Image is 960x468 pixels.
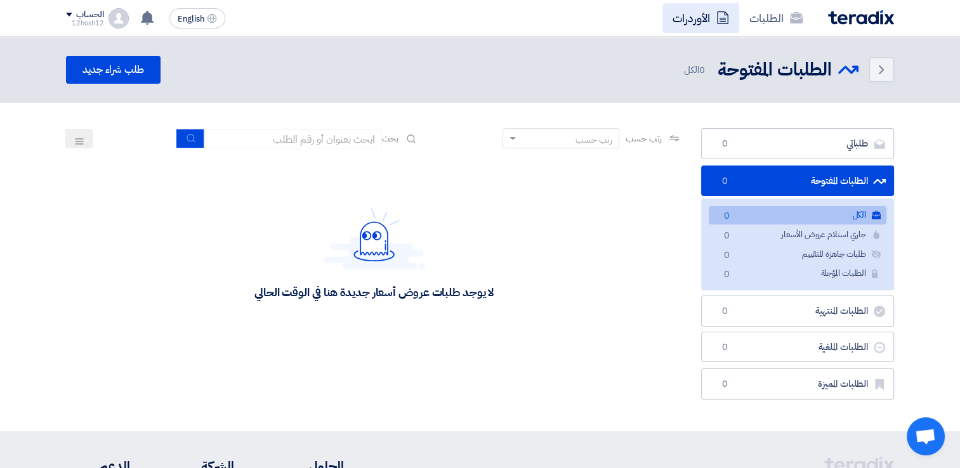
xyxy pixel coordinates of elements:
[717,138,732,150] span: 0
[907,417,945,455] a: Open chat
[324,208,425,270] img: Hello
[66,56,161,84] a: طلب شراء جديد
[169,8,225,29] button: English
[662,3,739,33] a: الأوردرات
[739,3,813,33] a: الطلبات
[717,305,732,318] span: 0
[76,10,103,20] div: الحساب
[701,128,894,159] a: طلباتي0
[204,129,382,148] input: ابحث بعنوان أو رقم الطلب
[717,341,732,354] span: 0
[719,249,734,263] span: 0
[683,63,707,77] span: الكل
[254,285,494,299] div: لا يوجد طلبات عروض أسعار جديدة هنا في الوقت الحالي
[709,245,886,264] a: طلبات جاهزة للتقييم
[701,296,894,327] a: الطلبات المنتهية0
[178,15,204,23] span: English
[701,368,894,400] a: الطلبات المميزة0
[719,268,734,282] span: 0
[718,58,832,82] h2: الطلبات المفتوحة
[719,210,734,223] span: 0
[108,8,129,29] img: profile_test.png
[719,230,734,243] span: 0
[701,166,894,197] a: الطلبات المفتوحة0
[717,175,732,188] span: 0
[699,63,705,77] span: 0
[717,378,732,391] span: 0
[828,10,894,25] img: Teradix logo
[626,132,662,145] span: رتب حسب
[382,132,398,145] span: بحث
[701,332,894,363] a: الطلبات الملغية0
[66,20,103,27] div: 12hosh12
[709,264,886,283] a: الطلبات المؤجلة
[575,133,612,146] div: رتب حسب
[709,226,886,244] a: جاري استلام عروض الأسعار
[709,206,886,224] a: الكل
